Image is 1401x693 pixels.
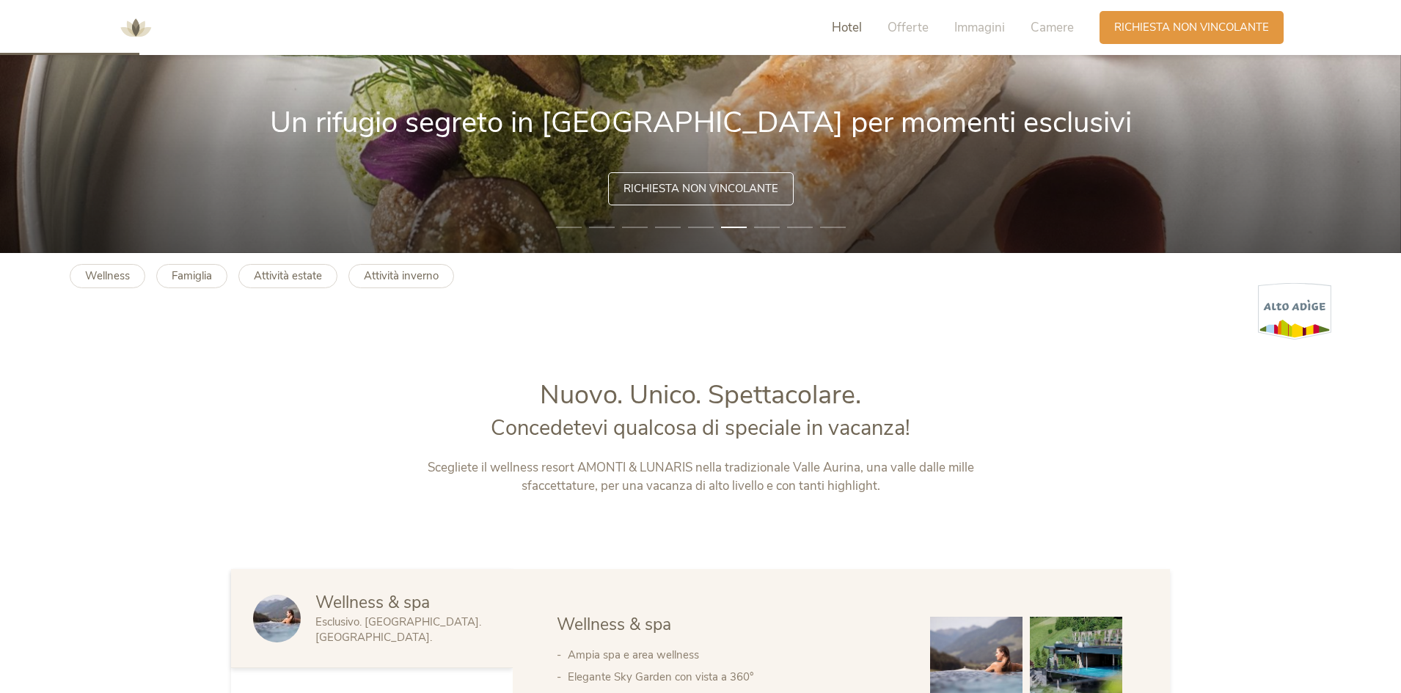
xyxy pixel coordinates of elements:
[85,268,130,283] b: Wellness
[315,615,481,645] span: Esclusivo. [GEOGRAPHIC_DATA]. [GEOGRAPHIC_DATA].
[395,458,1007,496] p: Scegliete il wellness resort AMONTI & LUNARIS nella tradizionale Valle Aurina, una valle dalle mi...
[114,6,158,50] img: AMONTI & LUNARIS Wellnessresort
[315,591,430,614] span: Wellness & spa
[832,19,862,36] span: Hotel
[364,268,439,283] b: Attività inverno
[172,268,212,283] b: Famiglia
[491,414,910,442] span: Concedetevi qualcosa di speciale in vacanza!
[238,264,337,288] a: Attività estate
[954,19,1005,36] span: Immagini
[568,666,901,688] li: Elegante Sky Garden con vista a 360°
[348,264,454,288] a: Attività inverno
[114,22,158,32] a: AMONTI & LUNARIS Wellnessresort
[540,377,861,413] span: Nuovo. Unico. Spettacolare.
[1258,282,1331,340] img: Alto Adige
[568,644,901,666] li: Ampia spa e area wellness
[888,19,929,36] span: Offerte
[623,181,778,197] span: Richiesta non vincolante
[254,268,322,283] b: Attività estate
[557,613,671,636] span: Wellness & spa
[1114,20,1269,35] span: Richiesta non vincolante
[156,264,227,288] a: Famiglia
[70,264,145,288] a: Wellness
[1031,19,1074,36] span: Camere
